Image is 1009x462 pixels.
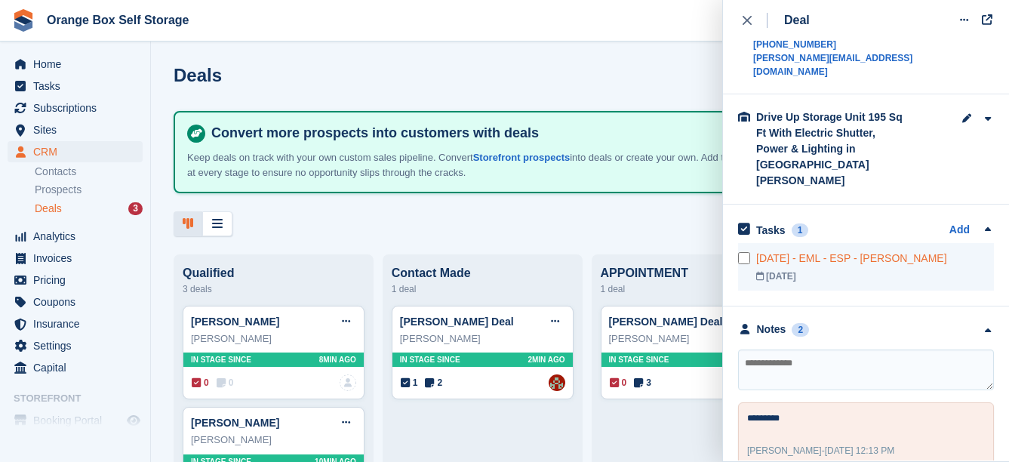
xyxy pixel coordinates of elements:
span: Insurance [33,313,124,334]
a: menu [8,226,143,247]
a: Wayne Ball [549,374,565,391]
span: Booking Portal [33,410,124,431]
p: Keep deals on track with your own custom sales pipeline. Convert into deals or create your own. A... [187,150,753,180]
span: 3 [634,376,651,390]
span: Subscriptions [33,97,124,119]
div: Contact Made [392,266,574,280]
span: Invoices [33,248,124,269]
span: Prospects [35,183,82,197]
div: Deal [784,11,810,29]
a: Storefront prospects [473,152,571,163]
span: Deals [35,202,62,216]
span: Tasks [33,75,124,97]
a: [PERSON_NAME] [191,417,279,429]
span: [PERSON_NAME] [747,445,822,456]
span: In stage since [400,354,460,365]
div: Drive Up Storage Unit 195 Sq Ft With Electric Shutter, Power & Lighting in [GEOGRAPHIC_DATA][PERS... [756,109,907,189]
span: Storefront [14,391,150,406]
h1: Deals [174,65,222,85]
span: Sites [33,119,124,140]
a: menu [8,54,143,75]
span: CRM [33,141,124,162]
span: 8MIN AGO [319,354,356,365]
span: 2MIN AGO [528,354,564,365]
div: 3 [128,202,143,215]
a: menu [8,335,143,356]
span: In stage since [191,354,251,365]
div: [DATE] - EML - ESP - [PERSON_NAME] [756,251,994,266]
span: 0 [610,376,627,390]
div: [PERSON_NAME] [609,331,774,346]
a: Contacts [35,165,143,179]
a: menu [8,119,143,140]
div: Qualified [183,266,365,280]
div: Notes [757,322,786,337]
span: Settings [33,335,124,356]
span: 0 [217,376,234,390]
span: 0 [192,376,209,390]
div: 3 deals [183,280,365,298]
a: menu [8,410,143,431]
a: Add [949,222,970,239]
a: menu [8,75,143,97]
a: menu [8,141,143,162]
div: [DATE] [756,269,994,283]
a: menu [8,291,143,313]
a: [PHONE_NUMBER] [753,38,961,51]
span: [DATE] 12:13 PM [825,445,894,456]
div: [PERSON_NAME] [191,331,356,346]
h2: Tasks [756,223,786,237]
a: [PERSON_NAME] [191,316,279,328]
div: 2 [792,323,809,337]
div: 1 deal [601,280,783,298]
span: 1 [401,376,418,390]
a: menu [8,97,143,119]
a: menu [8,269,143,291]
span: Coupons [33,291,124,313]
h4: Convert more prospects into customers with deals [205,125,973,142]
img: stora-icon-8386f47178a22dfd0bd8f6a31ec36ba5ce8667c1dd55bd0f319d3a0aa187defe.svg [12,9,35,32]
a: Preview store [125,411,143,430]
a: [DATE] - EML - ESP - [PERSON_NAME] [DATE] [756,243,994,291]
div: [PERSON_NAME] [400,331,565,346]
a: Deals 3 [35,201,143,217]
span: Pricing [33,269,124,291]
span: Analytics [33,226,124,247]
div: 1 [792,223,809,237]
img: deal-assignee-blank [340,374,356,391]
a: [PERSON_NAME] Deal [400,316,514,328]
a: menu [8,357,143,378]
div: APPOINTMENT [601,266,783,280]
a: [PERSON_NAME][EMAIL_ADDRESS][DOMAIN_NAME] [753,51,961,79]
a: [PERSON_NAME] Deal [609,316,723,328]
a: menu [8,313,143,334]
span: In stage since [609,354,669,365]
div: - [747,444,894,457]
a: Prospects [35,182,143,198]
span: Capital [33,357,124,378]
a: menu [8,248,143,269]
div: 1 deal [392,280,574,298]
div: [PERSON_NAME] [191,433,356,448]
span: 2 [425,376,442,390]
span: Home [33,54,124,75]
a: Orange Box Self Storage [41,8,195,32]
